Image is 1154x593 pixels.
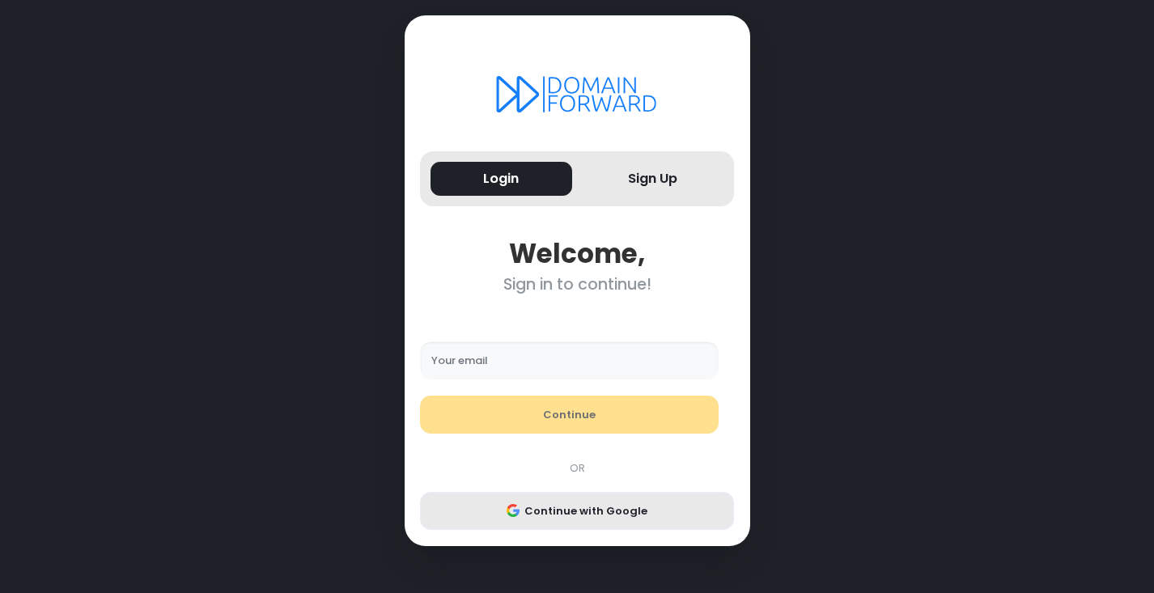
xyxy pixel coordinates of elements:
[412,460,742,477] div: OR
[431,162,572,197] button: Login
[420,275,734,294] div: Sign in to continue!
[420,238,734,269] div: Welcome,
[420,492,734,531] button: Continue with Google
[583,162,724,197] button: Sign Up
